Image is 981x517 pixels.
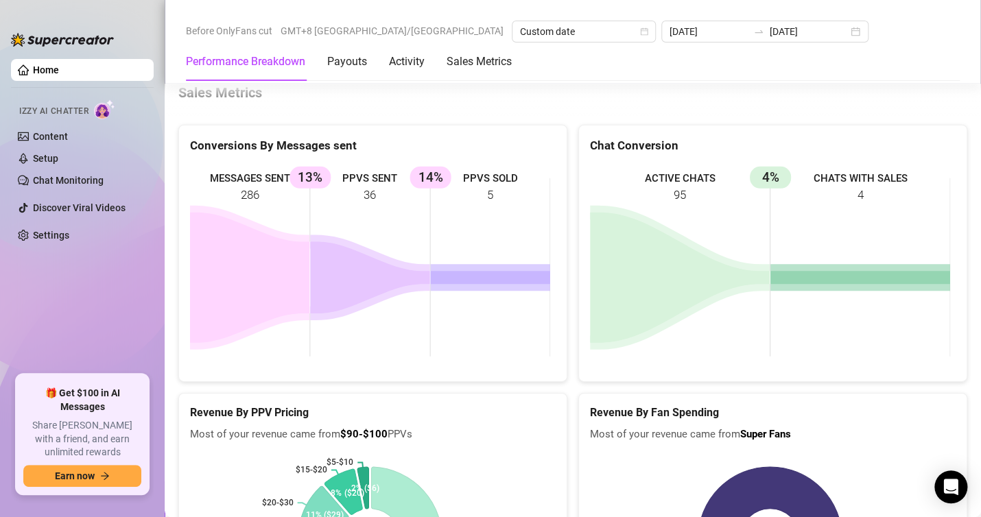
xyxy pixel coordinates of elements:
[520,21,648,42] span: Custom date
[262,498,294,507] text: $20-$30
[389,53,425,70] div: Activity
[33,64,59,75] a: Home
[753,26,764,37] span: swap-right
[94,99,115,119] img: AI Chatter
[33,202,126,213] a: Discover Viral Videos
[23,419,141,459] span: Share [PERSON_NAME] with a friend, and earn unlimited rewards
[55,470,95,481] span: Earn now
[327,457,353,467] text: $5-$10
[23,387,141,413] span: 🎁 Get $100 in AI Messages
[590,426,956,443] span: Most of your revenue came from
[281,21,504,41] span: GMT+8 [GEOGRAPHIC_DATA]/[GEOGRAPHIC_DATA]
[178,83,967,102] h4: Sales Metrics
[33,131,68,142] a: Content
[670,24,748,39] input: Start date
[327,53,367,70] div: Payouts
[19,105,88,118] span: Izzy AI Chatter
[190,136,556,155] div: Conversions By Messages sent
[11,33,114,47] img: logo-BBDzfeDw.svg
[340,428,388,440] b: $90-$100
[190,405,556,421] h5: Revenue By PPV Pricing
[590,405,956,421] h5: Revenue By Fan Spending
[753,26,764,37] span: to
[100,471,110,481] span: arrow-right
[590,136,956,155] div: Chat Conversion
[296,465,327,474] text: $15-$20
[740,428,791,440] b: Super Fans
[190,426,556,443] span: Most of your revenue came from PPVs
[934,470,967,503] div: Open Intercom Messenger
[33,230,69,241] a: Settings
[23,465,141,487] button: Earn nowarrow-right
[770,24,848,39] input: End date
[186,53,305,70] div: Performance Breakdown
[186,21,272,41] span: Before OnlyFans cut
[640,27,648,36] span: calendar
[447,53,512,70] div: Sales Metrics
[33,153,58,164] a: Setup
[33,175,104,186] a: Chat Monitoring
